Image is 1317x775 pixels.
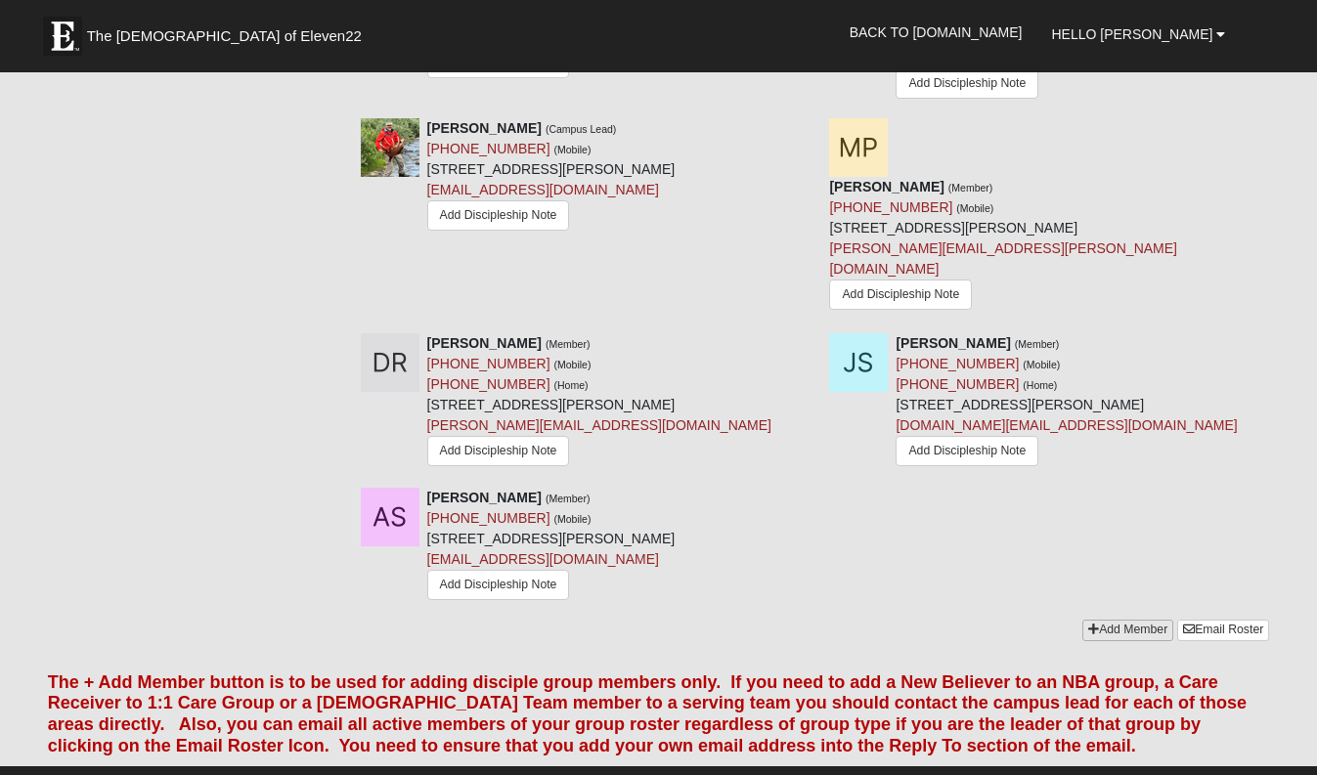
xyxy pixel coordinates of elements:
a: [EMAIL_ADDRESS][DOMAIN_NAME] [427,182,659,197]
a: Add Discipleship Note [896,436,1038,466]
a: [PERSON_NAME][EMAIL_ADDRESS][DOMAIN_NAME] [427,417,771,433]
strong: [PERSON_NAME] [427,490,542,505]
a: Back to [DOMAIN_NAME] [835,8,1037,57]
div: [STREET_ADDRESS][PERSON_NAME] [896,333,1237,473]
div: [STREET_ADDRESS][PERSON_NAME] [427,118,676,236]
small: (Member) [1015,338,1060,350]
span: Hello [PERSON_NAME] [1051,26,1212,42]
small: (Mobile) [1023,359,1060,370]
small: (Mobile) [554,144,592,155]
a: [PERSON_NAME][EMAIL_ADDRESS][PERSON_NAME][DOMAIN_NAME] [829,240,1177,277]
font: The + Add Member button is to be used for adding disciple group members only. If you need to add ... [48,672,1247,755]
strong: [PERSON_NAME] [896,335,1010,351]
a: [PHONE_NUMBER] [896,376,1019,392]
a: [PHONE_NUMBER] [427,356,550,371]
small: (Member) [546,338,591,350]
small: (Mobile) [554,513,592,525]
small: (Member) [948,182,993,194]
strong: [PERSON_NAME] [427,120,542,136]
a: [EMAIL_ADDRESS][DOMAIN_NAME] [427,551,659,567]
small: (Mobile) [554,359,592,370]
div: [STREET_ADDRESS][PERSON_NAME] [427,488,676,605]
a: [PHONE_NUMBER] [427,141,550,156]
a: Add Discipleship Note [829,280,972,310]
a: Add Discipleship Note [427,200,570,231]
a: [PHONE_NUMBER] [427,376,550,392]
img: Eleven22 logo [43,17,82,56]
small: (Campus Lead) [546,123,616,135]
a: Add Discipleship Note [427,436,570,466]
small: (Member) [546,493,591,504]
a: [PHONE_NUMBER] [896,356,1019,371]
a: Hello [PERSON_NAME] [1036,10,1240,59]
a: [PHONE_NUMBER] [427,510,550,526]
div: [STREET_ADDRESS][PERSON_NAME] [829,177,1269,319]
small: (Home) [1023,379,1057,391]
a: [PHONE_NUMBER] [829,199,952,215]
a: Add Discipleship Note [427,570,570,600]
div: [STREET_ADDRESS][PERSON_NAME] [427,333,771,473]
a: Add Member [1082,620,1173,640]
small: (Home) [554,379,589,391]
a: [DOMAIN_NAME][EMAIL_ADDRESS][DOMAIN_NAME] [896,417,1237,433]
strong: [PERSON_NAME] [427,335,542,351]
a: Email Roster [1177,620,1269,640]
a: The [DEMOGRAPHIC_DATA] of Eleven22 [33,7,424,56]
strong: [PERSON_NAME] [829,179,944,194]
span: The [DEMOGRAPHIC_DATA] of Eleven22 [87,26,362,46]
small: (Mobile) [956,202,993,214]
a: Add Discipleship Note [896,68,1038,99]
